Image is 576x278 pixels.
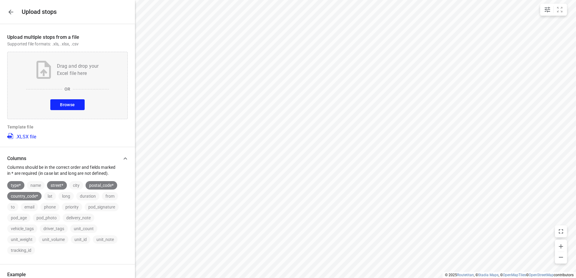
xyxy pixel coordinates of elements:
span: unit_weight [7,237,36,242]
span: pod_photo [33,215,60,220]
a: OpenStreetMap [529,273,554,277]
span: from [102,194,118,199]
img: Upload file [36,61,51,79]
span: vehicle_tags [7,226,37,231]
p: Template file [7,124,128,130]
a: OpenMapTiles [503,273,526,277]
li: © 2025 , © , © © contributors [445,273,574,277]
p: Upload multiple stops from a file [7,34,128,41]
span: tracking_id [7,248,35,253]
span: city [69,183,83,188]
span: unit_id [71,237,90,242]
a: .XLSX file [7,132,36,140]
span: pod_signature [85,205,119,209]
span: driver_tags [40,226,68,231]
p: Columns [7,156,119,161]
span: duration [76,194,99,199]
h5: Upload stops [22,8,57,15]
div: ColumnsColumns should be in the correct order and fields marked in * are required (in case lat an... [7,153,128,176]
span: name [27,183,45,188]
p: Drag and drop your Excel file here [57,63,99,77]
p: Example [7,272,128,277]
span: email [21,205,38,209]
span: country_code* [7,194,42,199]
span: to [7,205,18,209]
p: Supported file formats: .xls, .xlsx, .csv [7,41,128,47]
p: OR [64,86,70,92]
span: type* [7,183,24,188]
div: small contained button group [540,4,567,16]
p: Columns should be in the correct order and fields marked in * are required (in case lat and long ... [7,164,119,176]
span: lat [44,194,56,199]
img: XLSX [7,132,14,140]
span: postal_code* [86,183,117,188]
span: pod_age [7,215,30,220]
button: Browse [50,99,84,110]
span: unit_volume [39,237,68,242]
a: Routetitan [457,273,474,277]
span: priority [62,205,82,209]
span: long [58,194,74,199]
span: delivery_note [63,215,94,220]
span: Browse [60,101,75,109]
div: ColumnsColumns should be in the correct order and fields marked in * are required (in case lat an... [7,176,128,255]
button: Map settings [541,4,553,16]
span: unit_note [93,237,117,242]
span: street* [47,183,67,188]
span: phone [40,205,59,209]
span: unit_count [70,226,97,231]
a: Stadia Maps [478,273,499,277]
